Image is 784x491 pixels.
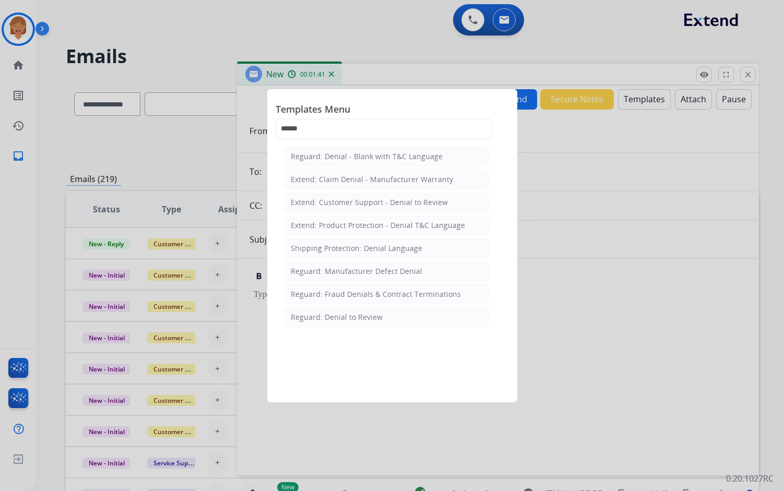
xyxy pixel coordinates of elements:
[291,289,461,300] div: Reguard: Fraud Denials & Contract Terminations
[291,220,465,231] div: Extend: Product Protection - Denial T&C Language
[291,243,422,254] div: Shipping Protection: Denial Language
[291,174,453,185] div: Extend: Claim Denial - Manufacturer Warranty
[291,197,448,208] div: Extend: Customer Support - Denial to Review
[276,102,509,118] span: Templates Menu
[291,151,443,162] div: Reguard: Denial - Blank with T&C Language
[291,266,422,277] div: Reguard: Manufacturer Defect Denial
[291,312,383,322] div: Reguard: Denial to Review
